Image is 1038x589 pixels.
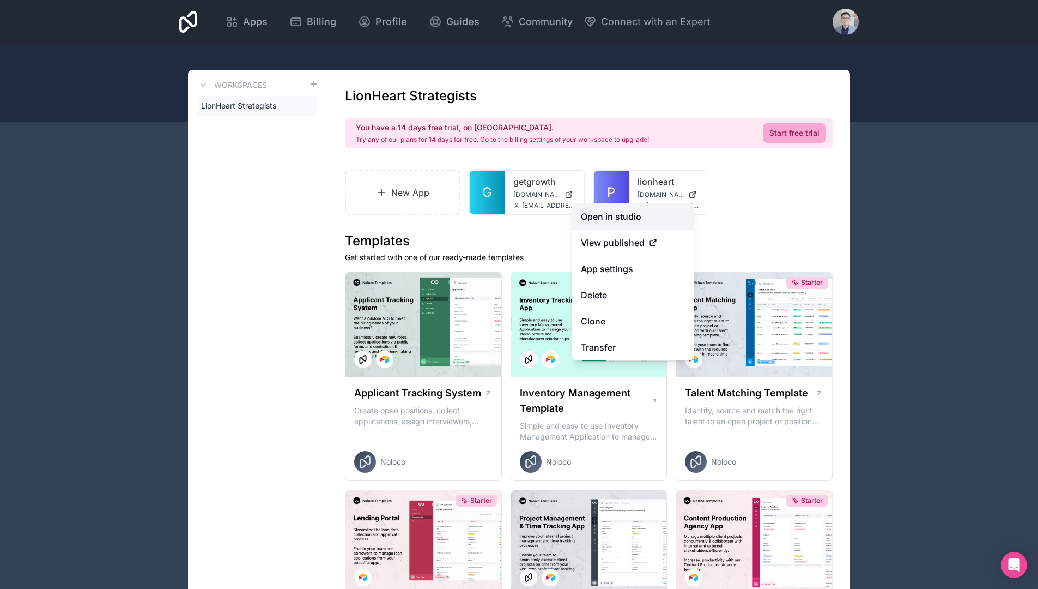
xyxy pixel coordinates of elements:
[572,334,694,360] a: Transfer
[281,10,345,34] a: Billing
[214,80,267,91] h3: Workspaces
[359,573,367,582] img: Airtable Logo
[572,256,694,282] a: App settings
[482,184,492,201] span: G
[646,201,700,210] span: [EMAIL_ADDRESS][DOMAIN_NAME]
[601,14,711,29] span: Connect with an Expert
[638,175,700,188] a: lionheart
[711,456,736,467] span: Noloco
[572,230,694,256] a: View published
[584,14,711,29] button: Connect with an Expert
[446,14,479,29] span: Guides
[354,386,481,401] h1: Applicant Tracking System
[493,10,581,34] a: Community
[520,420,658,442] p: Simple and easy to use Inventory Management Application to manage your stock, orders and Manufact...
[572,308,694,334] a: Clone
[201,100,276,111] span: LionHeart Strategists
[519,14,573,29] span: Community
[594,171,629,214] a: P
[356,135,649,144] p: Try any of our plans for 14 days for free. Go to the billing settings of your workspace to upgrade!
[243,14,268,29] span: Apps
[307,14,336,29] span: Billing
[763,123,826,143] a: Start free trial
[380,456,405,467] span: Noloco
[345,170,460,215] a: New App
[685,386,808,401] h1: Talent Matching Template
[572,282,694,308] button: Delete
[380,355,389,364] img: Airtable Logo
[520,386,651,416] h1: Inventory Management Template
[801,278,823,287] span: Starter
[197,79,267,92] a: Workspaces
[638,190,700,199] a: [DOMAIN_NAME]
[801,496,823,505] span: Starter
[345,252,833,263] p: Get started with one of our ready-made templates
[638,190,684,199] span: [DOMAIN_NAME]
[349,10,416,34] a: Profile
[375,14,407,29] span: Profile
[513,190,560,199] span: [DOMAIN_NAME]
[345,87,477,105] h1: LionHeart Strategists
[513,175,575,188] a: getgrowth
[685,405,823,427] p: Identify, source and match the right talent to an open project or position with our Talent Matchi...
[470,171,505,214] a: G
[581,236,645,249] span: View published
[197,96,318,116] a: LionHeart Strategists
[345,232,833,250] h1: Templates
[217,10,276,34] a: Apps
[546,573,555,582] img: Airtable Logo
[546,355,555,364] img: Airtable Logo
[354,405,493,427] p: Create open positions, collect applications, assign interviewers, centralise candidate feedback a...
[689,355,698,364] img: Airtable Logo
[470,496,492,505] span: Starter
[513,190,575,199] a: [DOMAIN_NAME]
[689,573,698,582] img: Airtable Logo
[522,201,575,210] span: [EMAIL_ADDRESS][DOMAIN_NAME]
[356,122,649,133] h2: You have a 14 days free trial, on [GEOGRAPHIC_DATA].
[607,184,615,201] span: P
[420,10,488,34] a: Guides
[572,203,694,230] a: Open in studio
[546,456,571,467] span: Noloco
[1001,552,1027,578] div: Open Intercom Messenger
